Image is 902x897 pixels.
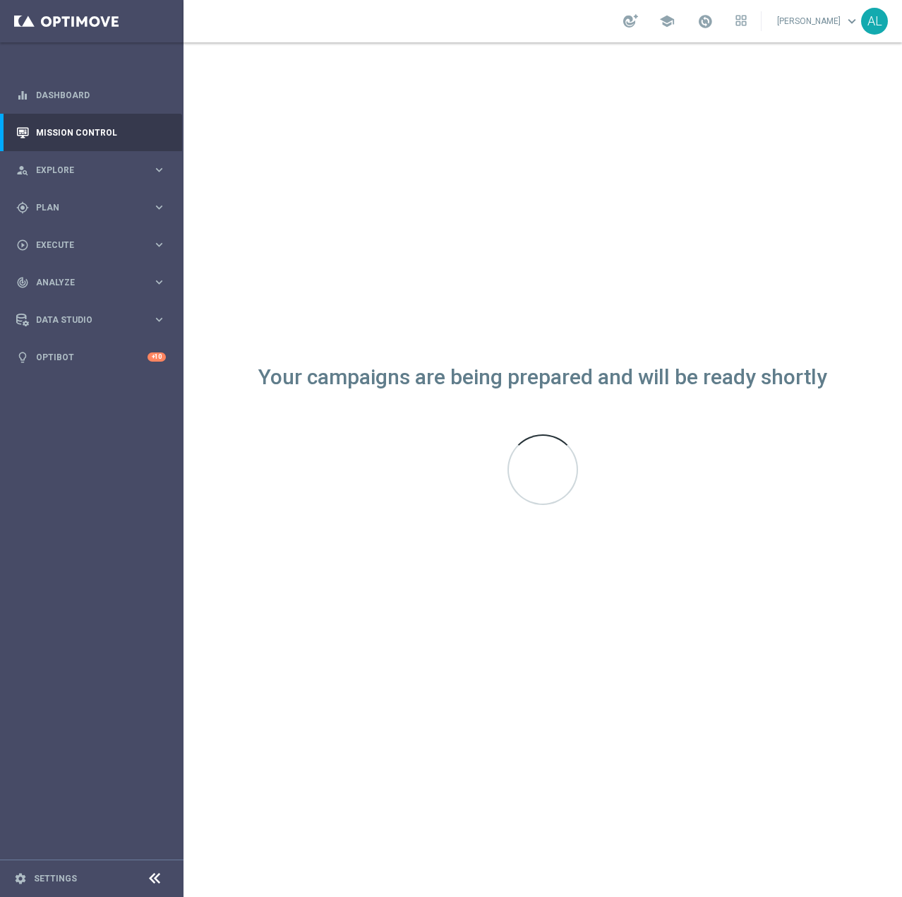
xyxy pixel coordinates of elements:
button: gps_fixed Plan keyboard_arrow_right [16,202,167,213]
i: equalizer [16,89,29,102]
i: person_search [16,164,29,177]
i: track_changes [16,276,29,289]
span: school [659,13,675,29]
div: Analyze [16,276,152,289]
span: Data Studio [36,316,152,324]
div: Plan [16,201,152,214]
a: [PERSON_NAME]keyboard_arrow_down [776,11,861,32]
i: keyboard_arrow_right [152,275,166,289]
button: equalizer Dashboard [16,90,167,101]
span: Execute [36,241,152,249]
button: Data Studio keyboard_arrow_right [16,314,167,326]
i: play_circle_outline [16,239,29,251]
button: Mission Control [16,127,167,138]
i: keyboard_arrow_right [152,201,166,214]
a: Settings [34,874,77,883]
button: track_changes Analyze keyboard_arrow_right [16,277,167,288]
i: lightbulb [16,351,29,364]
a: Optibot [36,338,148,376]
button: play_circle_outline Execute keyboard_arrow_right [16,239,167,251]
div: +10 [148,352,166,362]
a: Dashboard [36,76,166,114]
span: Explore [36,166,152,174]
button: lightbulb Optibot +10 [16,352,167,363]
i: settings [14,872,27,885]
button: person_search Explore keyboard_arrow_right [16,165,167,176]
i: keyboard_arrow_right [152,163,166,177]
i: gps_fixed [16,201,29,214]
span: Analyze [36,278,152,287]
div: Data Studio [16,314,152,326]
div: Execute [16,239,152,251]
i: keyboard_arrow_right [152,313,166,326]
div: AL [861,8,888,35]
span: Plan [36,203,152,212]
div: Your campaigns are being prepared and will be ready shortly [258,372,827,384]
span: keyboard_arrow_down [844,13,860,29]
div: Mission Control [16,114,166,151]
div: Optibot [16,338,166,376]
i: keyboard_arrow_right [152,238,166,251]
div: Explore [16,164,152,177]
a: Mission Control [36,114,166,151]
div: Dashboard [16,76,166,114]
